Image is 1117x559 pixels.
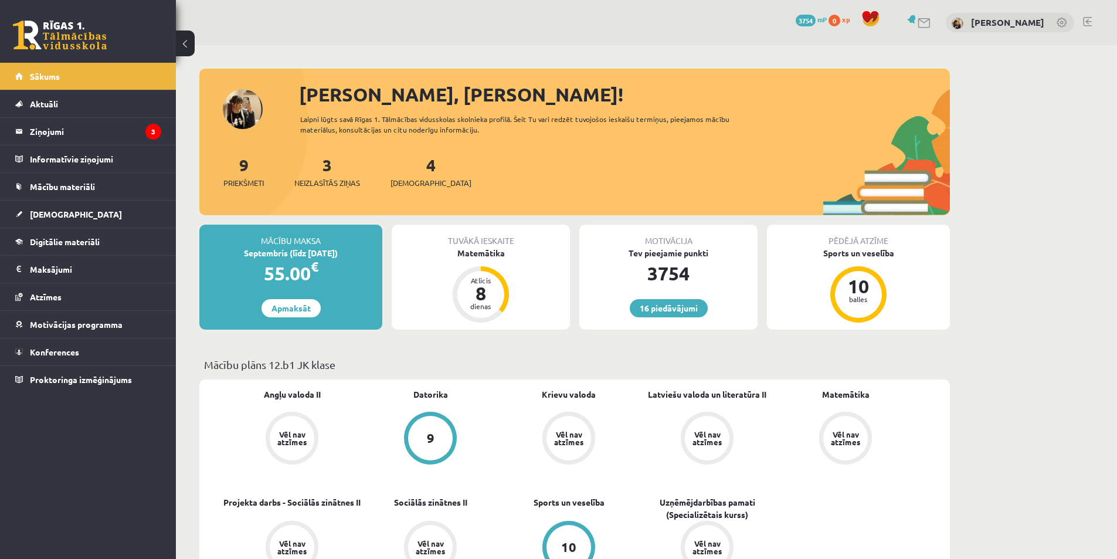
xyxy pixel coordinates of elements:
[691,431,724,446] div: Vēl nav atzīmes
[30,256,161,283] legend: Maksājumi
[767,225,950,247] div: Pēdējā atzīme
[638,412,776,467] a: Vēl nav atzīmes
[648,388,766,401] a: Latviešu valoda un literatūra II
[552,431,585,446] div: Vēl nav atzīmes
[630,299,708,317] a: 16 piedāvājumi
[394,496,467,509] a: Sociālās zinātnes II
[829,431,862,446] div: Vēl nav atzīmes
[300,114,751,135] div: Laipni lūgts savā Rīgas 1. Tālmācības vidusskolas skolnieka profilā. Šeit Tu vari redzēt tuvojošo...
[30,209,122,219] span: [DEMOGRAPHIC_DATA]
[15,366,161,393] a: Proktoringa izmēģinājums
[767,247,950,259] div: Sports un veselība
[414,540,447,555] div: Vēl nav atzīmes
[817,15,827,24] span: mP
[15,90,161,117] a: Aktuāli
[223,154,264,189] a: 9Priekšmeti
[796,15,816,26] span: 3754
[952,18,963,29] img: Emīlija Bēvalde
[199,225,382,247] div: Mācību maksa
[842,15,850,24] span: xp
[392,225,570,247] div: Tuvākā ieskaite
[534,496,605,509] a: Sports un veselība
[391,154,471,189] a: 4[DEMOGRAPHIC_DATA]
[15,118,161,145] a: Ziņojumi3
[361,412,500,467] a: 9
[30,118,161,145] legend: Ziņojumi
[392,247,570,259] div: Matemātika
[15,256,161,283] a: Maksājumi
[15,201,161,228] a: [DEMOGRAPHIC_DATA]
[829,15,855,24] a: 0 xp
[15,283,161,310] a: Atzīmes
[796,15,827,24] a: 3754 mP
[15,228,161,255] a: Digitālie materiāli
[311,258,318,275] span: €
[427,432,434,445] div: 9
[299,80,950,109] div: [PERSON_NAME], [PERSON_NAME]!
[276,431,308,446] div: Vēl nav atzīmes
[145,124,161,140] i: 3
[30,71,60,82] span: Sākums
[276,540,308,555] div: Vēl nav atzīmes
[294,177,360,189] span: Neizlasītās ziņas
[30,99,58,109] span: Aktuāli
[15,145,161,172] a: Informatīvie ziņojumi
[392,247,570,324] a: Matemātika Atlicis 8 dienas
[463,303,498,310] div: dienas
[776,412,915,467] a: Vēl nav atzīmes
[15,338,161,365] a: Konferences
[30,292,62,302] span: Atzīmes
[391,177,471,189] span: [DEMOGRAPHIC_DATA]
[767,247,950,324] a: Sports un veselība 10 balles
[841,296,876,303] div: balles
[15,173,161,200] a: Mācību materiāli
[561,541,576,554] div: 10
[30,236,100,247] span: Digitālie materiāli
[15,311,161,338] a: Motivācijas programma
[579,225,758,247] div: Motivācija
[30,374,132,385] span: Proktoringa izmēģinājums
[262,299,321,317] a: Apmaksāt
[30,181,95,192] span: Mācību materiāli
[264,388,321,401] a: Angļu valoda II
[13,21,107,50] a: Rīgas 1. Tālmācības vidusskola
[204,357,945,372] p: Mācību plāns 12.b1 JK klase
[542,388,596,401] a: Krievu valoda
[463,277,498,284] div: Atlicis
[413,388,448,401] a: Datorika
[829,15,840,26] span: 0
[463,284,498,303] div: 8
[500,412,638,467] a: Vēl nav atzīmes
[841,277,876,296] div: 10
[822,388,870,401] a: Matemātika
[199,247,382,259] div: Septembris (līdz [DATE])
[30,145,161,172] legend: Informatīvie ziņojumi
[199,259,382,287] div: 55.00
[223,496,361,509] a: Projekta darbs - Sociālās zinātnes II
[294,154,360,189] a: 3Neizlasītās ziņas
[691,540,724,555] div: Vēl nav atzīmes
[638,496,776,521] a: Uzņēmējdarbības pamati (Specializētais kurss)
[30,319,123,330] span: Motivācijas programma
[30,347,79,357] span: Konferences
[223,177,264,189] span: Priekšmeti
[971,16,1044,28] a: [PERSON_NAME]
[223,412,361,467] a: Vēl nav atzīmes
[579,247,758,259] div: Tev pieejamie punkti
[15,63,161,90] a: Sākums
[579,259,758,287] div: 3754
